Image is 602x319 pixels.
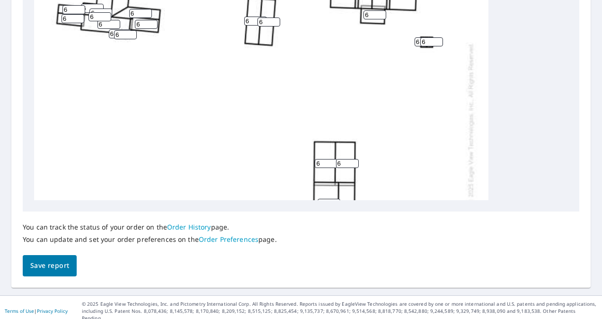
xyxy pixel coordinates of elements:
p: | [5,308,68,314]
p: You can update and set your order preferences on the page. [23,235,277,244]
button: Save report [23,255,77,276]
p: You can track the status of your order on the page. [23,223,277,231]
a: Order Preferences [199,235,258,244]
a: Privacy Policy [37,308,68,314]
a: Terms of Use [5,308,34,314]
a: Order History [167,222,211,231]
span: Save report [30,260,69,272]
